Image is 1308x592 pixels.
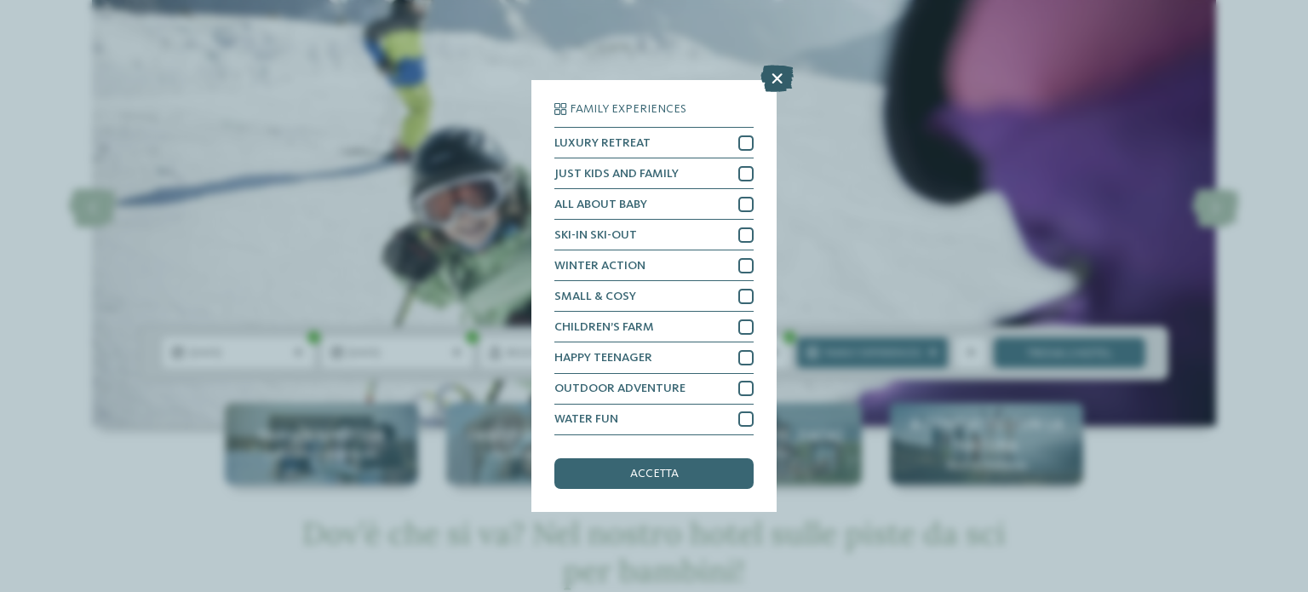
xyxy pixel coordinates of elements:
[554,321,654,333] span: CHILDREN’S FARM
[554,290,636,302] span: SMALL & COSY
[554,137,651,149] span: LUXURY RETREAT
[554,382,686,394] span: OUTDOOR ADVENTURE
[630,468,679,480] span: accetta
[554,168,679,180] span: JUST KIDS AND FAMILY
[570,103,686,115] span: Family Experiences
[554,260,645,272] span: WINTER ACTION
[554,413,618,425] span: WATER FUN
[554,229,637,241] span: SKI-IN SKI-OUT
[554,198,647,210] span: ALL ABOUT BABY
[554,352,652,364] span: HAPPY TEENAGER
